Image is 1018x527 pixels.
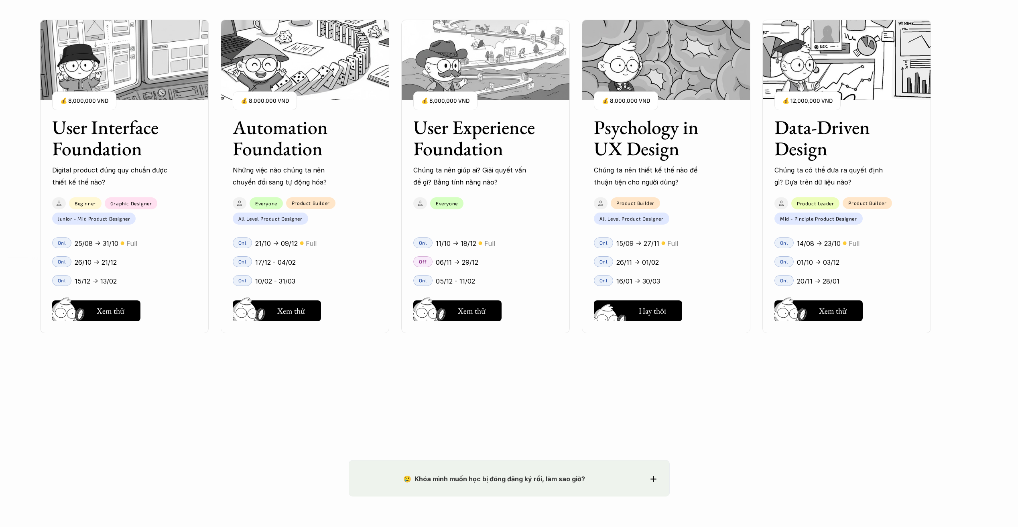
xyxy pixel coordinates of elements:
[599,216,664,221] p: All Level Product Designer
[233,297,321,321] a: Xem thử
[797,275,839,287] p: 20/11 -> 28/01
[52,300,140,321] button: Xem thử
[413,297,502,321] a: Xem thử
[661,241,665,247] p: 🟡
[616,237,659,249] p: 15/09 -> 27/11
[594,117,718,160] h3: Psychology in UX Design
[594,300,682,321] button: Hay thôi
[599,259,608,264] p: Onl
[436,201,458,206] p: Everyone
[75,201,96,206] p: Beginner
[616,275,660,287] p: 16/01 -> 30/03
[300,241,304,247] p: 🟡
[436,256,478,268] p: 06/11 -> 29/12
[233,164,349,189] p: Những việc nào chúng ta nên chuyển đổi sang tự động hóa?
[413,300,502,321] button: Xem thử
[241,96,289,107] p: 💰 8,000,000 VND
[52,297,140,321] a: Xem thử
[60,96,108,107] p: 💰 8,000,000 VND
[774,117,899,160] h3: Data-Driven Design
[843,241,847,247] p: 🟡
[782,96,833,107] p: 💰 12,000,000 VND
[419,259,427,264] p: Off
[639,305,666,316] h5: Hay thôi
[774,297,863,321] a: Xem thử
[97,305,124,316] h5: Xem thử
[8,253,46,263] a: 03
[478,241,482,247] p: 🟡
[780,240,788,245] p: Onl
[292,200,330,206] p: Product Builder
[58,216,130,221] p: Junior - Mid Product Designer
[110,201,152,206] p: Graphic Designer
[255,256,296,268] p: 17/12 - 04/02
[126,237,137,249] p: Full
[594,164,710,189] p: Chúng ta nên thiết kế thế nào để thuận tiện cho người dùng?
[436,237,476,249] p: 11/10 -> 18/12
[616,200,654,206] p: Product Builder
[421,96,469,107] p: 💰 8,000,000 VND
[849,237,860,249] p: Full
[238,216,303,221] p: All Level Product Designer
[75,237,118,249] p: 25/08 -> 31/10
[436,275,475,287] p: 05/12 - 11/02
[458,305,486,316] h5: Xem thử
[75,275,117,287] p: 15/12 -> 13/02
[413,117,538,160] h3: User Experience Foundation
[616,256,659,268] p: 26/11 -> 01/02
[780,278,788,283] p: Onl
[594,297,682,321] a: Hay thôi
[599,240,608,245] p: Onl
[797,237,841,249] p: 14/08 -> 23/10
[255,275,295,287] p: 10/02 - 31/03
[403,475,585,483] strong: 😢 Khóa mình muốn học bị đóng đăng ký rồi, làm sao giờ?
[774,300,863,321] button: Xem thử
[780,259,788,264] p: Onl
[52,164,169,189] p: Digital product đúng quy chuẩn được thiết kế thế nào?
[306,237,317,249] p: Full
[602,96,650,107] p: 💰 8,000,000 VND
[75,256,117,268] p: 26/10 -> 21/12
[599,278,608,283] p: Onl
[780,216,857,221] p: Mid - Pinciple Product Designer
[238,278,247,283] p: Onl
[238,240,247,245] p: Onl
[52,117,177,160] h3: User Interface Foundation
[797,256,839,268] p: 01/10 -> 03/12
[233,300,321,321] button: Xem thử
[484,237,495,249] p: Full
[120,241,124,247] p: 🟡
[238,259,247,264] p: Onl
[32,255,38,260] strong: 03
[255,201,277,206] p: Everyone
[233,117,357,160] h3: Automation Foundation
[848,200,886,206] p: Product Builder
[797,201,834,206] p: Product Leader
[413,164,530,189] p: Chúng ta nên giúp ai? Giải quyết vấn đề gì? Bằng tính năng nào?
[255,237,298,249] p: 21/10 -> 09/12
[774,164,891,189] p: Chúng ta có thể đưa ra quyết định gì? Dựa trên dữ liệu nào?
[419,240,427,245] p: Onl
[819,305,847,316] h5: Xem thử
[277,305,305,316] h5: Xem thử
[667,237,678,249] p: Full
[419,278,427,283] p: Onl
